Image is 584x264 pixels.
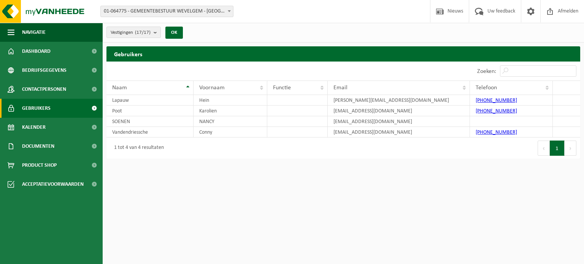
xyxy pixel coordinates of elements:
[22,118,46,137] span: Kalender
[328,106,470,116] td: [EMAIL_ADDRESS][DOMAIN_NAME]
[100,6,233,17] span: 01-064775 - GEMEENTEBESTUUR WEVELGEM - WEVELGEM
[477,68,496,74] label: Zoeken:
[194,116,267,127] td: NANCY
[111,27,151,38] span: Vestigingen
[565,141,576,156] button: Next
[110,141,164,155] div: 1 tot 4 van 4 resultaten
[106,95,194,106] td: Lapauw
[328,95,470,106] td: [PERSON_NAME][EMAIL_ADDRESS][DOMAIN_NAME]
[106,27,161,38] button: Vestigingen(17/17)
[22,156,57,175] span: Product Shop
[4,247,127,264] iframe: chat widget
[328,127,470,138] td: [EMAIL_ADDRESS][DOMAIN_NAME]
[273,85,291,91] span: Functie
[22,99,51,118] span: Gebruikers
[538,141,550,156] button: Previous
[106,127,194,138] td: Vandendriessche
[22,175,84,194] span: Acceptatievoorwaarden
[106,116,194,127] td: SOENEN
[194,106,267,116] td: Karolien
[106,106,194,116] td: Poot
[194,127,267,138] td: Conny
[22,80,66,99] span: Contactpersonen
[22,42,51,61] span: Dashboard
[165,27,183,39] button: OK
[476,98,517,103] a: [PHONE_NUMBER]
[476,85,497,91] span: Telefoon
[22,23,46,42] span: Navigatie
[328,116,470,127] td: [EMAIL_ADDRESS][DOMAIN_NAME]
[550,141,565,156] button: 1
[22,61,67,80] span: Bedrijfsgegevens
[333,85,348,91] span: Email
[112,85,127,91] span: Naam
[101,6,233,17] span: 01-064775 - GEMEENTEBESTUUR WEVELGEM - WEVELGEM
[106,46,580,61] h2: Gebruikers
[476,108,517,114] a: [PHONE_NUMBER]
[199,85,225,91] span: Voornaam
[476,130,517,135] a: [PHONE_NUMBER]
[194,95,267,106] td: Hein
[135,30,151,35] count: (17/17)
[22,137,54,156] span: Documenten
